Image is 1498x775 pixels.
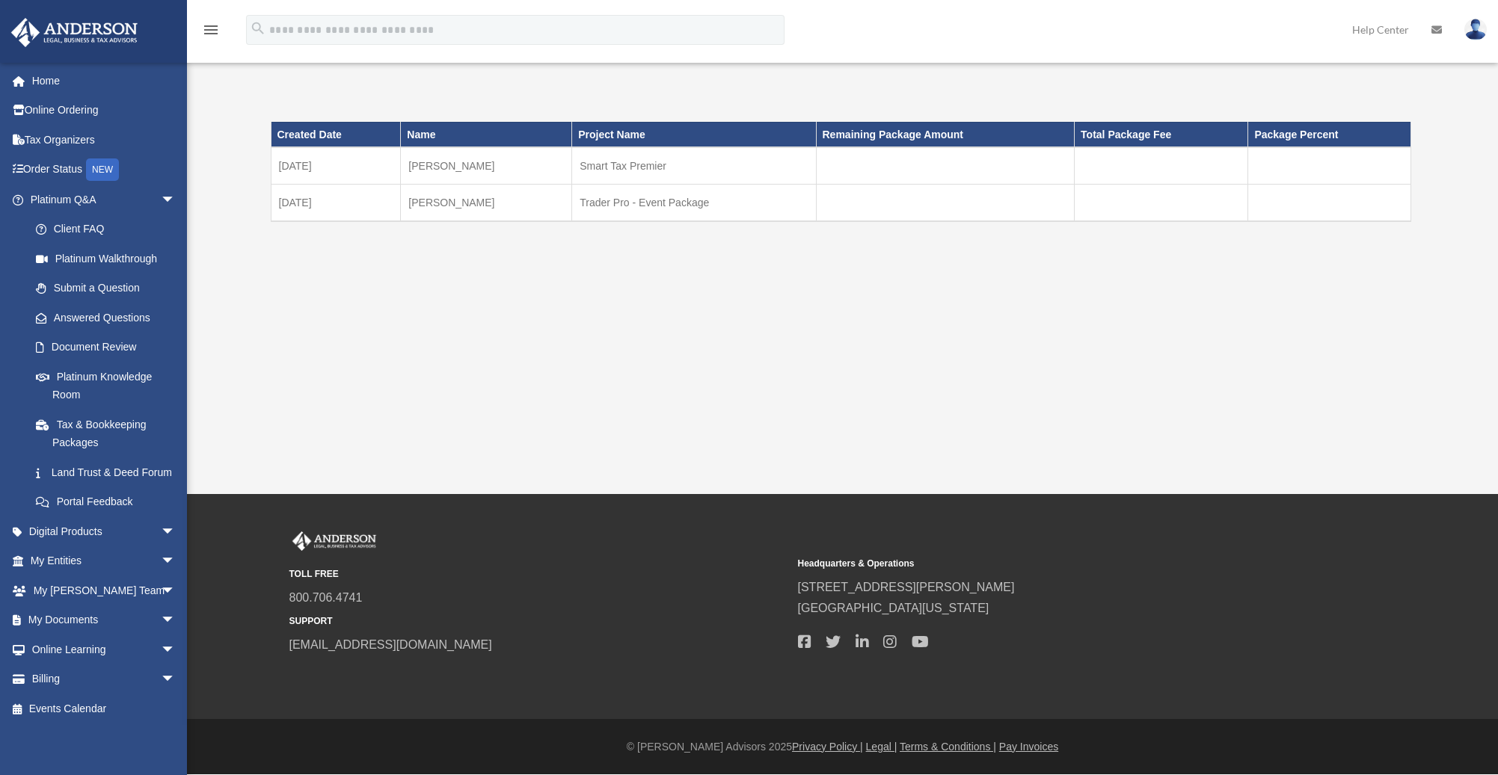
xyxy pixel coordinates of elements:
div: NEW [86,158,119,181]
a: Answered Questions [21,303,198,333]
td: [PERSON_NAME] [401,185,572,222]
a: Client FAQ [21,214,198,244]
small: Headquarters & Operations [798,556,1296,572]
td: [DATE] [271,147,401,185]
a: Order StatusNEW [10,155,198,185]
a: Submit a Question [21,274,198,303]
a: Land Trust & Deed Forum [21,457,198,487]
img: Anderson Advisors Platinum Portal [289,531,379,551]
td: Smart Tax Premier [572,147,816,185]
small: SUPPORT [289,614,788,629]
a: Document Review [21,333,198,362]
span: arrow_drop_down [161,516,191,547]
span: arrow_drop_down [161,605,191,636]
span: arrow_drop_down [161,634,191,665]
a: Online Learningarrow_drop_down [10,634,198,664]
th: Name [401,122,572,147]
td: [PERSON_NAME] [401,147,572,185]
div: © [PERSON_NAME] Advisors 2025 [187,738,1498,756]
td: [DATE] [271,185,401,222]
img: Anderson Advisors Platinum Portal [7,18,142,47]
td: Trader Pro - Event Package [572,185,816,222]
small: TOLL FREE [289,566,788,582]
a: My Documentsarrow_drop_down [10,605,198,635]
a: Tax Organizers [10,125,198,155]
a: Billingarrow_drop_down [10,664,198,694]
a: My Entitiesarrow_drop_down [10,546,198,576]
th: Remaining Package Amount [816,122,1075,147]
i: search [250,20,266,37]
th: Package Percent [1248,122,1410,147]
th: Project Name [572,122,816,147]
a: Events Calendar [10,694,198,723]
a: Platinum Walkthrough [21,244,198,274]
a: [STREET_ADDRESS][PERSON_NAME] [798,581,1015,593]
span: arrow_drop_down [161,664,191,695]
span: arrow_drop_down [161,575,191,606]
i: menu [202,21,220,39]
a: [GEOGRAPHIC_DATA][US_STATE] [798,602,989,614]
a: Privacy Policy | [792,741,863,753]
th: Created Date [271,122,401,147]
a: Legal | [866,741,897,753]
th: Total Package Fee [1075,122,1248,147]
a: menu [202,26,220,39]
a: Tax & Bookkeeping Packages [21,410,191,457]
a: Portal Feedback [21,487,198,517]
a: Platinum Knowledge Room [21,362,198,410]
a: [EMAIL_ADDRESS][DOMAIN_NAME] [289,638,492,651]
a: Pay Invoices [999,741,1058,753]
a: Terms & Conditions | [900,741,996,753]
span: arrow_drop_down [161,185,191,215]
a: Home [10,66,198,96]
img: User Pic [1464,19,1487,40]
a: 800.706.4741 [289,591,363,604]
a: Digital Productsarrow_drop_down [10,516,198,546]
a: My [PERSON_NAME] Teamarrow_drop_down [10,575,198,605]
span: arrow_drop_down [161,546,191,577]
a: Online Ordering [10,96,198,126]
a: Platinum Q&Aarrow_drop_down [10,185,198,214]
